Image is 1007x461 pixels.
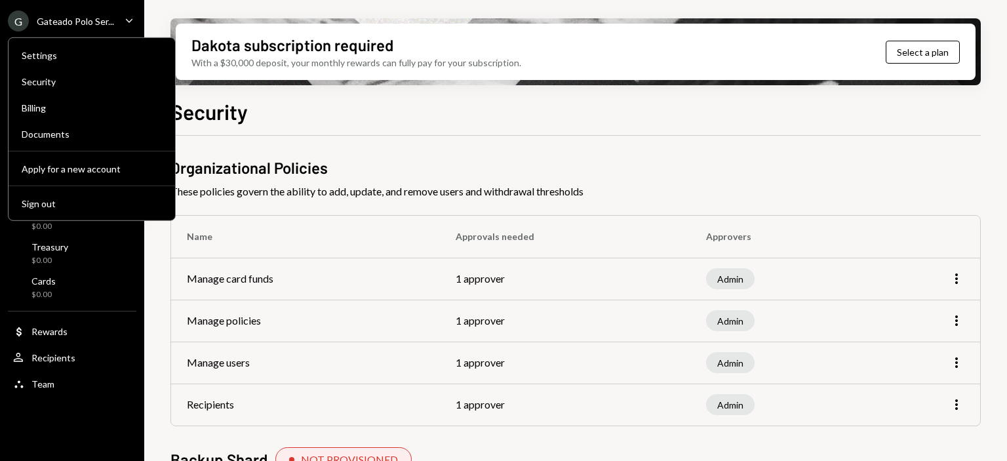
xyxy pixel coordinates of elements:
[8,237,136,269] a: Treasury$0.00
[440,342,690,384] td: 1 approver
[171,216,440,258] th: Name
[22,129,162,140] div: Documents
[22,50,162,61] div: Settings
[706,394,755,415] div: Admin
[171,258,440,300] td: Manage card funds
[22,163,162,174] div: Apply for a new account
[8,10,29,31] div: G
[440,300,690,342] td: 1 approver
[8,271,136,303] a: Cards$0.00
[171,384,440,426] td: Recipients
[170,157,328,178] h2: Organizational Policies
[14,96,170,119] a: Billing
[886,41,960,64] button: Select a plan
[31,275,56,287] div: Cards
[14,70,170,93] a: Security
[31,352,75,363] div: Recipients
[170,98,248,125] h1: Security
[37,16,114,27] div: Gateado Polo Ser...
[14,43,170,67] a: Settings
[440,384,690,426] td: 1 approver
[191,56,521,70] div: With a $30,000 deposit, your monthly rewards can fully pay for your subscription.
[31,255,68,266] div: $0.00
[31,241,68,252] div: Treasury
[170,184,981,199] span: These policies govern the ability to add, update, and remove users and withdrawal thresholds
[31,326,68,337] div: Rewards
[706,310,755,331] div: Admin
[22,102,162,113] div: Billing
[690,216,873,258] th: Approvers
[191,34,393,56] div: Dakota subscription required
[8,346,136,369] a: Recipients
[14,122,170,146] a: Documents
[440,216,690,258] th: Approvals needed
[22,197,162,209] div: Sign out
[171,342,440,384] td: Manage users
[14,157,170,181] button: Apply for a new account
[31,289,56,300] div: $0.00
[8,319,136,343] a: Rewards
[440,258,690,300] td: 1 approver
[171,300,440,342] td: Manage policies
[706,268,755,289] div: Admin
[14,192,170,216] button: Sign out
[31,378,54,390] div: Team
[8,372,136,395] a: Team
[31,221,63,232] div: $0.00
[22,76,162,87] div: Security
[706,352,755,373] div: Admin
